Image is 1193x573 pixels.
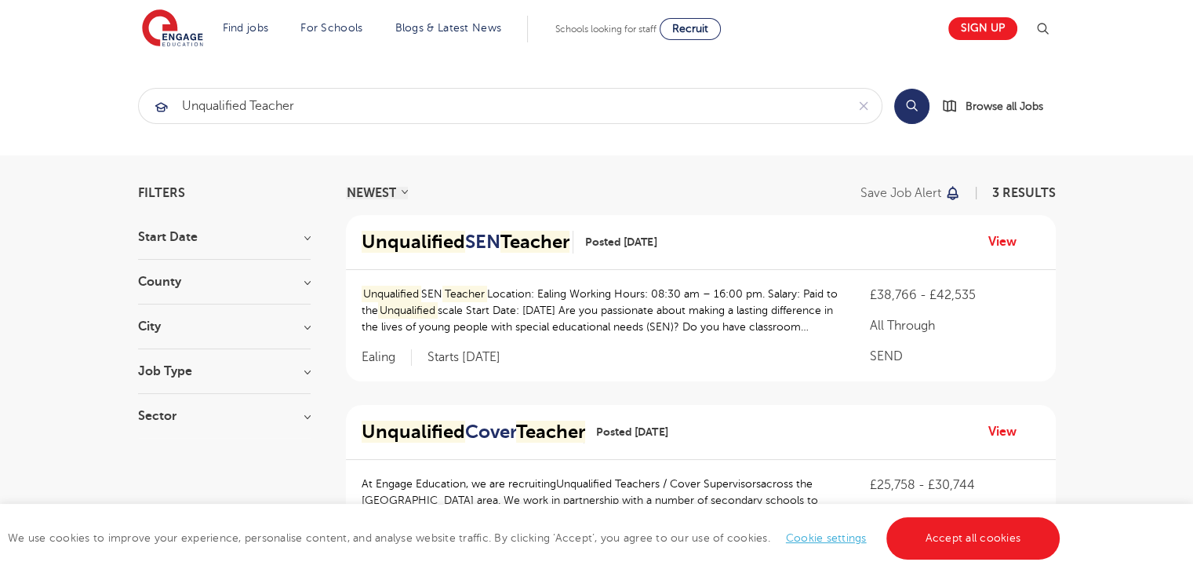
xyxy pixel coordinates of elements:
mark: Teacher [442,286,487,302]
a: Browse all Jobs [942,97,1056,115]
h3: Job Type [138,365,311,378]
h3: Start Date [138,231,311,243]
div: Submit [138,88,882,124]
a: UnqualifiedCoverTeacher [362,421,585,443]
h2: SEN [362,231,562,254]
mark: Unqualified [378,302,438,319]
a: UnqualifiedSENTeacher [362,231,574,254]
p: Starts [DATE] [427,349,500,366]
a: Blogs & Latest News [395,22,502,34]
a: Sign up [948,17,1017,40]
h3: County [138,276,311,288]
a: Find jobs [223,22,269,34]
img: Engage Education [142,9,203,49]
span: Schools looking for staff [555,24,657,35]
span: Ealing [362,349,412,366]
button: Save job alert [860,187,962,199]
p: £38,766 - £42,535 [870,286,1039,305]
a: For Schools [300,22,362,34]
mark: Unqualified [362,286,422,302]
a: View [988,422,1028,442]
span: Browse all Jobs [966,97,1043,115]
mark: Teacher [500,231,569,253]
span: We use cookies to improve your experience, personalise content, and analyse website traffic. By c... [8,532,1064,544]
mark: Unqualified [362,231,465,253]
button: Clear [846,89,882,123]
a: Accept all cookies [886,517,1060,560]
p: SEND [870,347,1039,366]
span: Recruit [672,23,708,35]
h2: Cover [362,421,573,443]
h3: City [138,320,311,333]
span: 3 RESULTS [992,186,1056,200]
p: All Through [870,316,1039,335]
span: Filters [138,187,185,199]
mark: Unqualified [362,421,465,443]
p: At Engage Education, we are recruitingUnqualified Teachers / Cover Supervisorsacross the [GEOGRAP... [362,476,839,525]
a: Cookie settings [786,532,867,544]
p: Save job alert [860,187,941,199]
a: View [988,232,1028,252]
p: £25,758 - £30,744 [870,476,1039,495]
a: Recruit [660,18,721,40]
h3: Sector [138,410,311,422]
span: Posted [DATE] [585,234,657,250]
mark: Teacher [516,421,585,443]
p: SEN Location: Ealing Working Hours: 08:30 am – 16:00 pm. Salary: Paid to the scale Start Date: [D... [362,286,839,335]
input: Submit [139,89,846,123]
span: Posted [DATE] [596,424,667,440]
button: Search [894,89,929,124]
